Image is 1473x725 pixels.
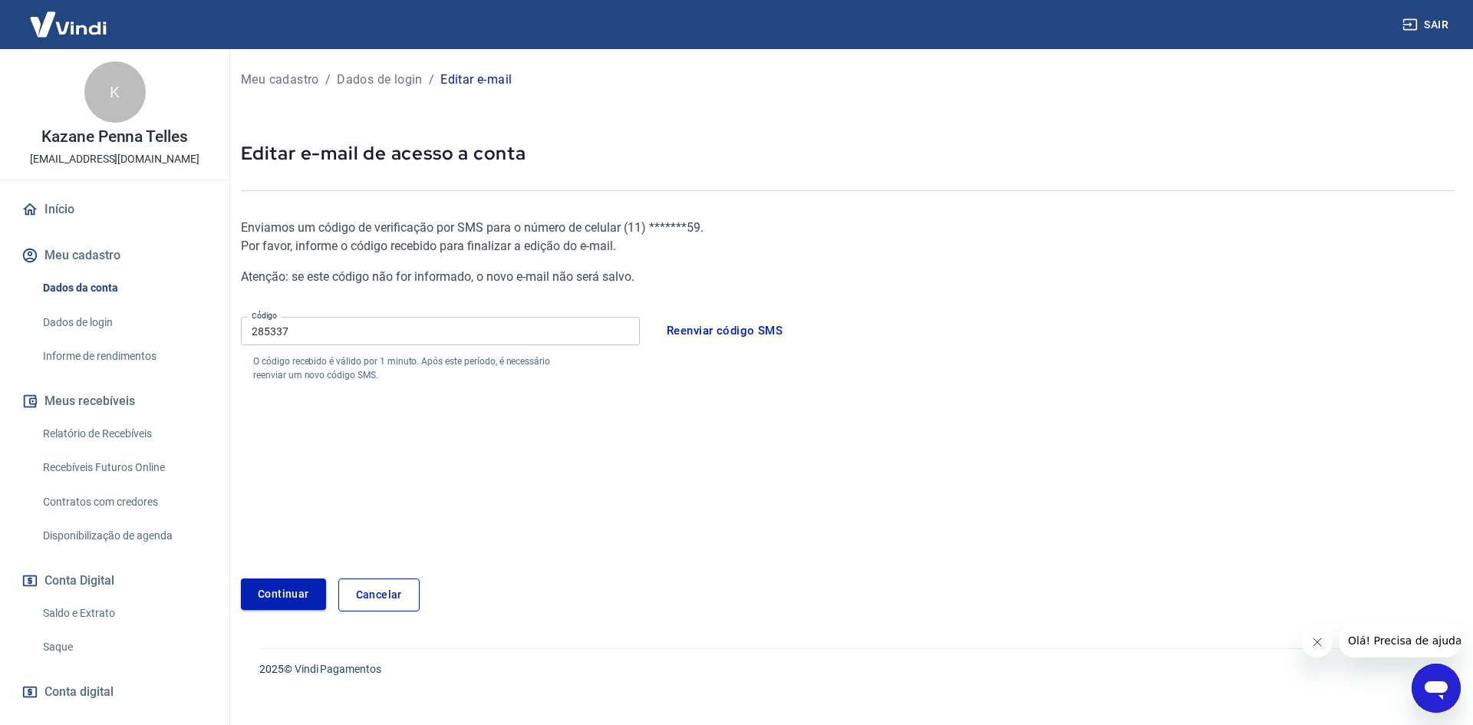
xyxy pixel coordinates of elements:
a: Dados da conta [37,272,211,304]
p: Por favor, informe o código recebido para finalizar a edição do e-mail. [241,237,1050,255]
p: Meu cadastro [241,71,319,89]
span: Conta digital [44,681,114,703]
button: Conta Digital [18,564,211,598]
a: Cancelar [338,578,420,611]
p: Kazane Penna Telles [41,129,188,145]
a: Relatório de Recebíveis [37,418,211,450]
p: Enviamos um código de verificação por SMS para o número de celular [241,219,1050,237]
button: Meus recebíveis [18,384,211,418]
a: Recebíveis Futuros Online [37,452,211,483]
p: / [429,71,434,89]
a: Início [18,193,211,226]
button: Meu cadastro [18,239,211,272]
div: K [84,61,146,123]
button: Sair [1399,11,1455,39]
p: / [325,71,331,89]
iframe: Mensagem da empresa [1339,624,1461,657]
p: Editar e-mail [440,71,512,89]
span: Olá! Precisa de ajuda? [9,11,129,23]
p: Dados de login [337,71,423,89]
label: Código [252,310,277,321]
a: Contratos com credores [37,486,211,518]
p: Atenção: se este código não for informado, o novo e-mail não será salvo. [241,268,1050,286]
a: Saque [37,631,211,663]
a: Informe de rendimentos [37,341,211,372]
a: Vindi Pagamentos [295,663,381,675]
button: Continuar [241,578,326,610]
p: O código recebido é válido por 1 minuto. Após este período, é necessário reenviar um novo código ... [253,354,578,382]
p: 2025 © [259,661,1436,677]
iframe: Botão para abrir a janela de mensagens [1412,664,1461,713]
p: [EMAIL_ADDRESS][DOMAIN_NAME] [30,151,199,167]
iframe: Fechar mensagem [1302,627,1333,657]
a: Dados de login [37,307,211,338]
img: Vindi [18,1,118,48]
a: Disponibilização de agenda [37,520,211,552]
a: Saldo e Extrato [37,598,211,629]
button: Reenviar código SMS [658,315,791,347]
p: Editar e-mail de acesso a conta [241,141,1455,166]
a: Conta digital [18,675,211,709]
